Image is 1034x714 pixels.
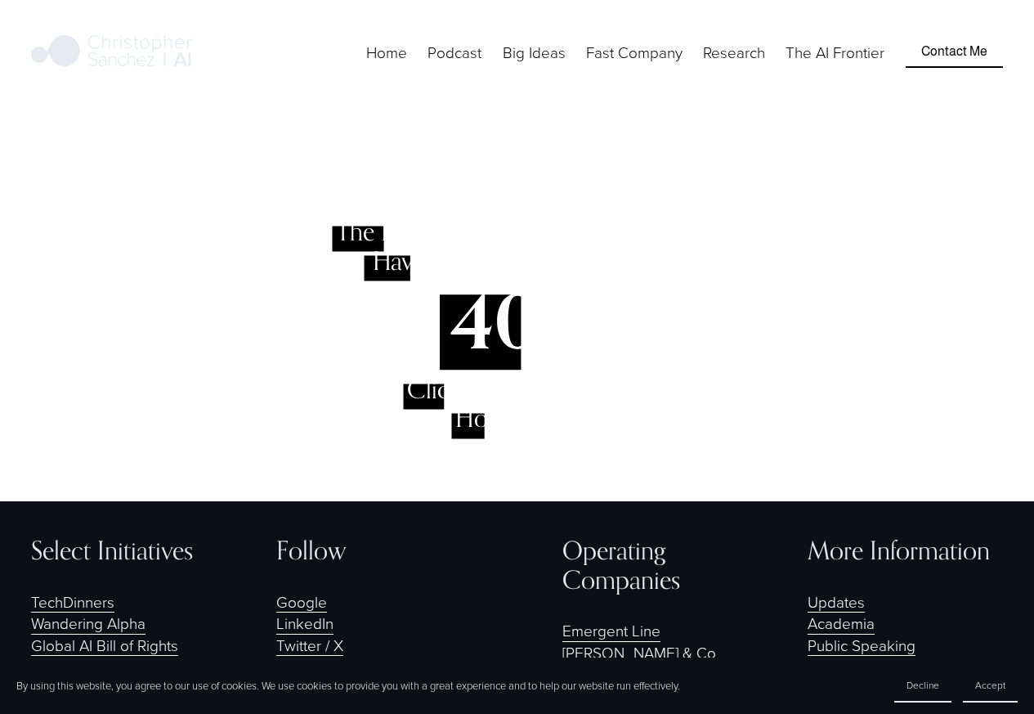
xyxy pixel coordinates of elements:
[906,37,1003,68] a: Contact Me
[276,613,333,635] a: LinkedIn
[703,40,765,65] a: folder dropdown
[562,536,758,595] h4: Operating Companies
[586,40,683,65] a: folder dropdown
[31,591,114,613] a: TechDinners
[276,656,381,678] a: Google Scholar
[427,40,481,65] a: Podcast
[808,613,875,635] a: Academia
[450,274,584,367] strong: 404
[963,669,1018,703] button: Accept
[786,40,884,65] a: The AI Frontier
[703,42,765,64] span: Research
[31,32,192,73] img: Christopher Sanchez | AI
[31,536,226,565] h4: Select Initiatives
[407,374,628,433] a: Click to Return to the Home Page
[31,635,178,657] a: Global AI Bill of Rights
[562,642,716,664] a: [PERSON_NAME] & Co
[808,591,865,613] a: Updates
[276,536,472,565] h4: Follow
[906,678,939,692] span: Decline
[276,635,343,657] a: Twitter / X
[16,678,680,693] p: By using this website, you agree to our use of cookies. We use cookies to provide you with a grea...
[808,536,1003,565] h4: More Information
[31,613,145,635] a: Wandering Alpha
[276,591,327,613] a: Google
[503,42,566,64] span: Big Ideas
[975,678,1005,692] span: Accept
[336,216,705,276] span: The Page You Are Looking For May Have Entered the Singularity.
[562,620,660,642] a: Emergent Line
[503,40,566,65] a: folder dropdown
[586,42,683,64] span: Fast Company
[808,635,915,657] a: Public Speaking
[366,40,407,65] a: Home
[894,669,951,703] button: Decline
